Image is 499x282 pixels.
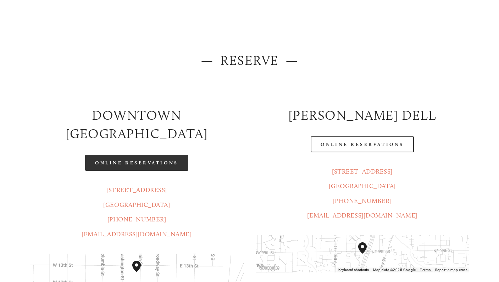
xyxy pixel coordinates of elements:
[257,263,281,272] a: Open this area in Google Maps (opens a new window)
[103,201,170,209] a: [GEOGRAPHIC_DATA]
[420,268,431,272] a: Terms
[311,136,414,152] a: Online Reservations
[358,242,375,265] div: Amaro's Table 816 Northeast 98th Circle Vancouver, WA, 98665, United States
[85,155,188,171] a: Online Reservations
[338,267,369,272] button: Keyboard shortcuts
[307,211,417,219] a: [EMAIL_ADDRESS][DOMAIN_NAME]
[435,268,467,272] a: Report a map error
[106,186,167,194] a: [STREET_ADDRESS]
[333,197,392,205] a: [PHONE_NUMBER]
[107,215,166,223] a: [PHONE_NUMBER]
[332,168,393,175] a: [STREET_ADDRESS]
[30,106,243,143] h2: Downtown [GEOGRAPHIC_DATA]
[329,182,395,190] a: [GEOGRAPHIC_DATA]
[257,263,281,272] img: Google
[82,230,192,238] a: [EMAIL_ADDRESS][DOMAIN_NAME]
[30,51,469,69] h2: — Reserve —
[256,106,469,124] h2: [PERSON_NAME] DELL
[373,268,416,272] span: Map data ©2025 Google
